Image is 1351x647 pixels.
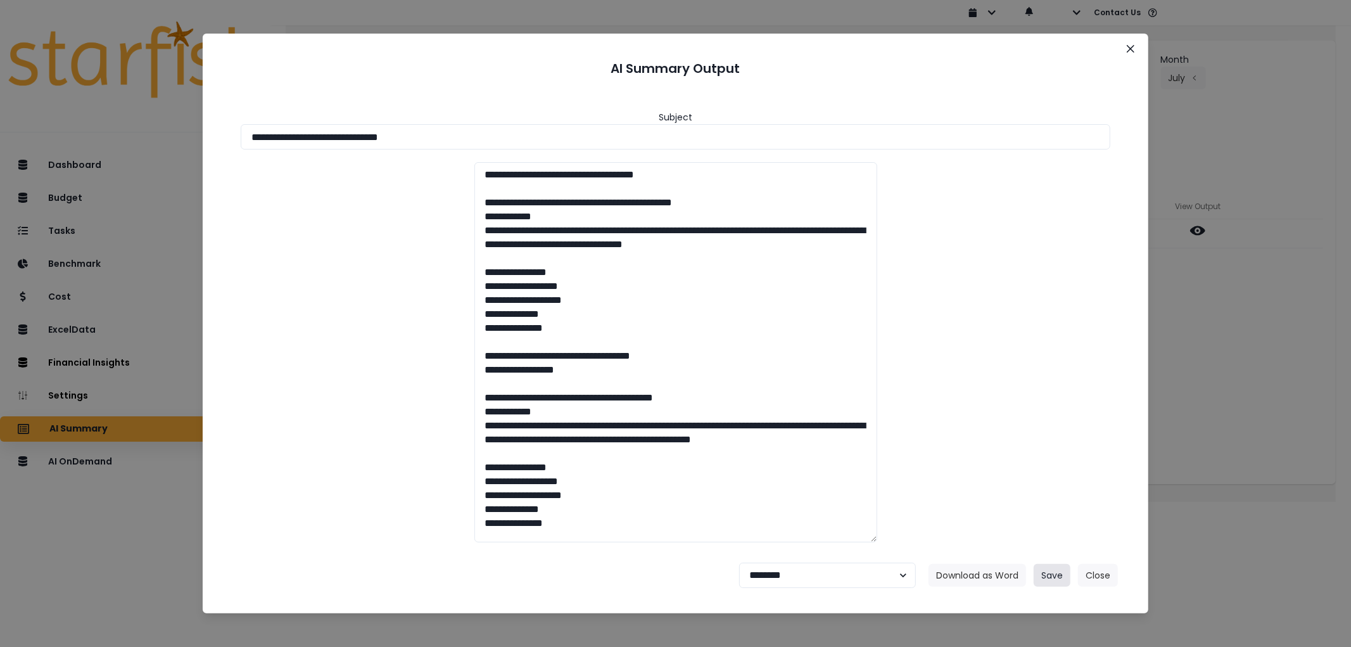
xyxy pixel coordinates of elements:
button: Download as Word [929,564,1026,587]
button: Save [1034,564,1070,587]
button: Close [1078,564,1118,587]
button: Close [1120,39,1141,59]
header: Subject [659,111,692,124]
header: AI Summary Output [218,49,1133,88]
